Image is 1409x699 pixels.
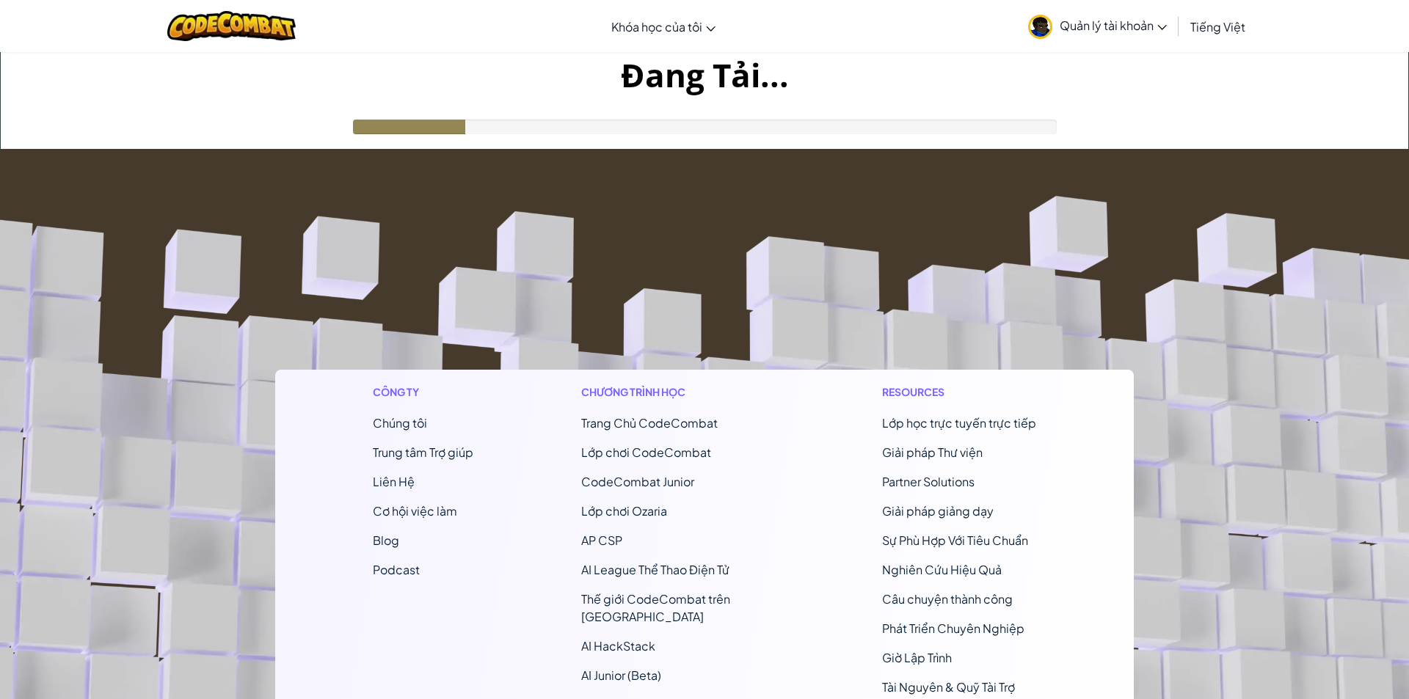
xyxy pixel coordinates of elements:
[581,591,730,624] a: Thế giới CodeCombat trên [GEOGRAPHIC_DATA]
[373,562,420,577] a: Podcast
[581,638,655,654] a: AI HackStack
[611,19,702,34] span: Khóa học của tôi
[373,503,457,519] a: Cơ hội việc làm
[882,444,983,460] a: Giải pháp Thư viện
[1183,7,1253,46] a: Tiếng Việt
[373,384,473,400] h1: Công ty
[1028,15,1052,39] img: avatar
[167,11,296,41] img: CodeCombat logo
[581,415,718,431] span: Trang Chủ CodeCombat
[882,591,1013,607] a: Câu chuyện thành công
[1021,3,1174,49] a: Quản lý tài khoản
[882,384,1036,400] h1: Resources
[581,533,622,548] a: AP CSP
[373,415,427,431] a: Chúng tôi
[1190,19,1245,34] span: Tiếng Việt
[882,415,1036,431] a: Lớp học trực tuyến trực tiếp
[882,650,952,665] a: Giờ Lập Trình
[373,444,473,460] a: Trung tâm Trợ giúp
[1060,18,1167,33] span: Quản lý tài khoản
[1,52,1408,98] h1: Đang Tải...
[882,679,1015,695] a: Tài Nguyên & Quỹ Tài Trợ
[882,562,1002,577] a: Nghiên Cứu Hiệu Quả
[604,7,723,46] a: Khóa học của tôi
[882,621,1024,636] a: Phát Triển Chuyên Nghiệp
[581,384,774,400] h1: Chương trình học
[373,533,399,548] a: Blog
[373,474,415,489] span: Liên Hệ
[882,533,1028,548] a: Sự Phù Hợp Với Tiêu Chuẩn
[581,667,661,683] a: AI Junior (Beta)
[581,503,667,519] a: Lớp chơi Ozaria
[882,503,994,519] a: Giải pháp giảng dạy
[581,444,711,460] a: Lớp chơi CodeCombat
[581,474,694,489] a: CodeCombat Junior
[581,562,729,577] a: AI League Thể Thao Điện Tử
[882,474,975,489] a: Partner Solutions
